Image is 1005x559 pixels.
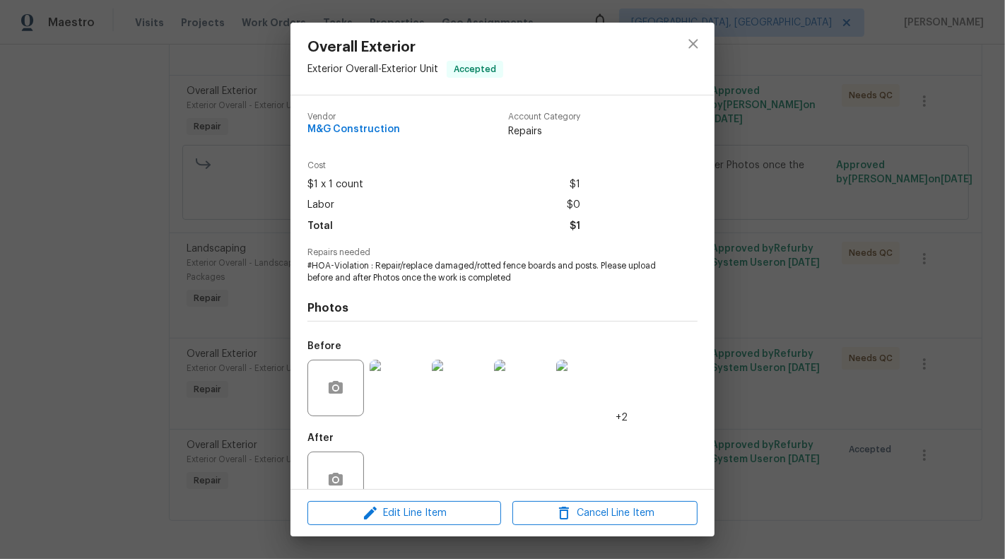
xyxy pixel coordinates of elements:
h4: Photos [307,301,698,315]
span: $1 [570,216,580,237]
span: Exterior Overall - Exterior Unit [307,64,438,74]
span: Labor [307,195,334,216]
span: $1 [570,175,580,195]
span: #HOA-Violation : Repair/replace damaged/rotted fence boards and posts. Please upload before and a... [307,260,659,284]
h5: Before [307,341,341,351]
span: Overall Exterior [307,40,503,55]
span: Cost [307,161,580,170]
span: Vendor [307,112,400,122]
span: +2 [616,411,628,425]
span: Repairs [508,124,580,139]
span: $0 [567,195,580,216]
span: Cancel Line Item [517,505,693,522]
h5: After [307,433,334,443]
span: Account Category [508,112,580,122]
span: Total [307,216,333,237]
button: Edit Line Item [307,501,501,526]
span: Edit Line Item [312,505,497,522]
span: $1 x 1 count [307,175,363,195]
span: M&G Construction [307,124,400,135]
button: Cancel Line Item [512,501,698,526]
span: Repairs needed [307,248,698,257]
span: Accepted [448,62,502,76]
button: close [676,27,710,61]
